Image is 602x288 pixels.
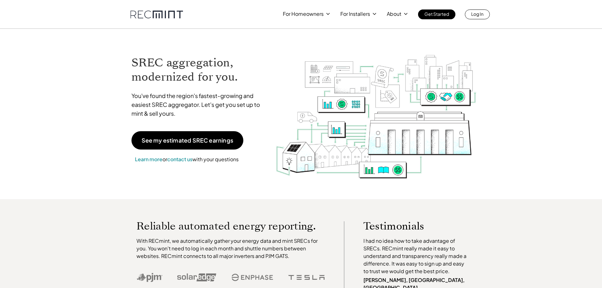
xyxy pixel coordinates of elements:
a: contact us [167,156,192,162]
a: Learn more [135,156,162,162]
a: Get Started [418,9,455,19]
p: or with your questions [131,155,242,163]
img: RECmint value cycle [275,38,477,180]
p: Testimonials [363,221,458,231]
p: For Installers [340,9,370,18]
p: About [387,9,401,18]
p: I had no idea how to take advantage of SRECs. RECmint really made it easy to understand and trans... [363,237,470,275]
p: With RECmint, we automatically gather your energy data and mint SRECs for you. You won't need to ... [137,237,325,260]
p: Log In [471,9,483,18]
p: See my estimated SREC earnings [142,138,233,143]
a: See my estimated SREC earnings [131,131,243,150]
p: For Homeowners [283,9,324,18]
p: Reliable automated energy reporting. [137,221,325,231]
a: Log In [465,9,490,19]
p: You've found the region's fastest-growing and easiest SREC aggregator. Let's get you set up to mi... [131,91,266,118]
p: Get Started [424,9,449,18]
h1: SREC aggregation, modernized for you. [131,56,266,84]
